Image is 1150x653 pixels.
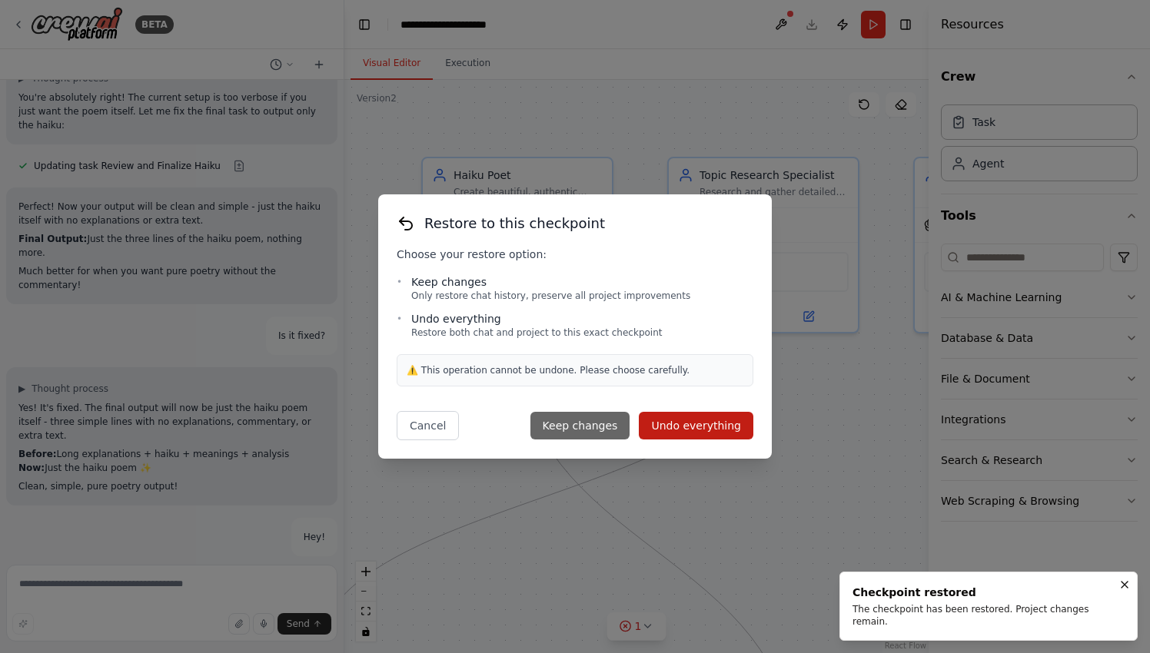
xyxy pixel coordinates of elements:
span: • [397,276,402,288]
button: Keep changes [530,412,630,439]
p: Keep changes [411,274,690,290]
p: ⚠️ This operation cannot be undone. Please choose carefully. [407,364,743,376]
div: The checkpoint has been restored. Project changes remain. [853,603,1118,628]
h3: Restore to this checkpoint [424,213,605,234]
p: Restore both chat and project to this exact checkpoint [411,326,662,339]
span: • [397,313,402,325]
p: Only restore chat history, preserve all project improvements [411,290,690,302]
p: Choose your restore option: [397,247,753,262]
p: Undo everything [411,311,662,326]
button: Cancel [397,411,459,440]
div: Checkpoint restored [853,585,1118,600]
button: Undo everything [639,412,753,439]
